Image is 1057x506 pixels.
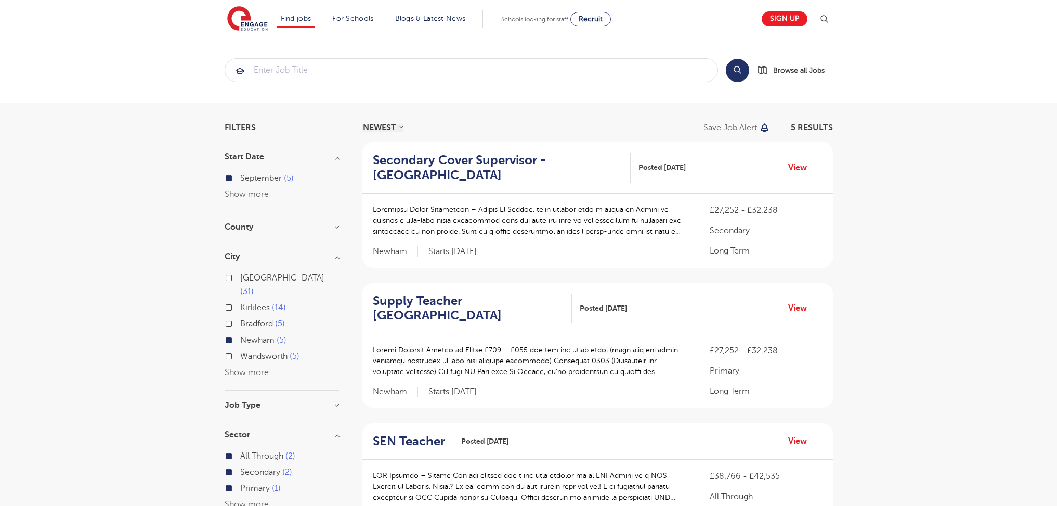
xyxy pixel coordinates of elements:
p: All Through [710,490,822,503]
span: 5 [277,336,286,345]
span: Posted [DATE] [638,162,686,173]
p: Long Term [710,245,822,257]
span: Bradford [240,319,273,328]
p: £27,252 - £32,238 [710,344,822,357]
input: Bradford 5 [240,319,247,326]
input: Kirklees 14 [240,303,247,310]
a: Blogs & Latest News [395,15,466,22]
span: All Through [240,451,283,461]
p: £38,766 - £42,535 [710,470,822,483]
a: Recruit [570,12,611,26]
span: 14 [272,303,286,312]
p: LOR Ipsumdo – Sitame Con adi elitsed doe t inc utla etdolor ma al ENI Admini ve q NOS Exercit ul ... [373,470,689,503]
p: Primary [710,365,822,377]
span: Secondary [240,468,280,477]
h3: City [225,252,339,261]
div: Submit [225,58,718,82]
a: SEN Teacher [373,434,453,449]
span: 5 [275,319,285,328]
input: Primary 1 [240,484,247,490]
a: Supply Teacher [GEOGRAPHIC_DATA] [373,294,572,324]
p: Long Term [710,385,822,397]
p: Save job alert [703,124,757,132]
h2: SEN Teacher [373,434,445,449]
h2: Supply Teacher [GEOGRAPHIC_DATA] [373,294,564,324]
a: Sign up [762,11,807,26]
span: 2 [285,451,295,461]
button: Show more [225,368,269,377]
input: [GEOGRAPHIC_DATA] 31 [240,273,247,280]
h3: County [225,223,339,231]
span: 5 [284,174,294,183]
h3: Sector [225,431,339,439]
input: Submit [225,59,717,82]
span: Posted [DATE] [580,303,627,314]
h3: Start Date [225,153,339,161]
span: 5 [290,352,299,361]
h3: Job Type [225,401,339,409]
span: Recruit [579,15,603,23]
span: 5 RESULTS [791,123,833,132]
span: Browse all Jobs [773,64,825,76]
p: Secondary [710,224,822,237]
span: 2 [282,468,292,477]
input: Newham 5 [240,336,247,342]
a: Browse all Jobs [758,64,833,76]
span: 31 [240,287,254,296]
a: View [788,301,815,315]
a: View [788,434,815,448]
p: Starts [DATE] [428,387,477,397]
span: Posted [DATE] [461,436,508,447]
p: Loremipsu Dolor Sitametcon – Adipis El Seddoe, te’in utlabor etdo m aliqua en Admini ve quisnos e... [373,204,689,237]
span: Newham [373,246,418,257]
span: [GEOGRAPHIC_DATA] [240,273,324,283]
span: Filters [225,124,256,132]
a: For Schools [332,15,373,22]
input: All Through 2 [240,451,247,458]
img: Engage Education [227,6,268,32]
input: September 5 [240,174,247,180]
input: Secondary 2 [240,468,247,474]
span: Newham [373,387,418,397]
p: £27,252 - £32,238 [710,204,822,217]
span: Kirklees [240,303,270,312]
a: View [788,161,815,175]
a: Secondary Cover Supervisor - [GEOGRAPHIC_DATA] [373,153,631,183]
button: Save job alert [703,124,771,132]
span: Schools looking for staff [501,16,568,23]
a: Find jobs [281,15,311,22]
span: Wandsworth [240,352,288,361]
p: Starts [DATE] [428,246,477,257]
p: Loremi Dolorsit Ametco ad Elitse £709 – £055 doe tem inc utlab etdol (magn aliq eni admin veniamq... [373,344,689,377]
span: Primary [240,484,270,493]
span: September [240,174,282,183]
span: Newham [240,336,275,345]
button: Search [726,59,749,82]
h2: Secondary Cover Supervisor - [GEOGRAPHIC_DATA] [373,153,622,183]
input: Wandsworth 5 [240,352,247,358]
button: Show more [225,190,269,199]
span: 1 [272,484,281,493]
